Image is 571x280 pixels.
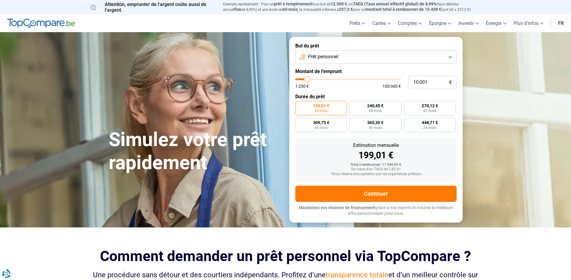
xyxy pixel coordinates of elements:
[300,151,452,160] div: 199,01 €
[367,120,383,125] span: 365,30 €
[295,84,309,88] span: 1 250 €
[300,167,452,172] div: Sur base d'un TAEG de 7,45 %*
[313,120,329,125] span: 309,75 €
[274,2,312,6] span: prêt à tempérament
[554,14,567,32] a: fr
[455,14,482,32] a: Investir
[91,2,216,13] p: Attention, emprunter de l'argent coûte aussi de l'argent.
[7,19,75,28] img: TopCompare
[109,128,282,175] h1: Simulez votre prêt rapidement
[425,14,455,32] a: Épargne
[394,14,425,32] a: Comptes
[91,248,481,264] h2: Comment demander un prêt personnel via TopCompare ?
[369,14,394,32] a: Cartes
[300,163,452,167] div: Total à rembourser: 11 940,60 €
[283,7,298,12] span: 60 mois
[315,126,328,129] span: 36 mois
[295,68,457,74] label: Montant de l'emprunt
[234,7,241,12] span: fixe
[353,2,436,6] span: TAEG (Taux annuel effectif global) de 8,99%
[308,53,338,60] span: Prêt personnel
[339,7,353,12] span: 257,3 €
[313,104,329,108] span: 199,01 €
[346,14,369,32] a: Prêts
[365,7,441,12] span: montant total à rembourser de 15.438 €
[300,172,452,176] div: *Sous réserve d'acceptation par les organismes prêteurs
[369,109,382,113] span: 48 mois
[295,186,457,202] button: Continuer
[295,94,457,99] label: Durée du prêt
[326,271,388,279] span: transparence totale
[300,143,452,148] div: Estimation mensuelle
[510,14,547,32] a: Plus d'infos
[330,2,347,6] span: 12.500 €
[295,43,457,49] label: But du prêt
[295,50,457,64] button: Prêt personnel
[367,104,383,108] span: 240,45 €
[315,109,328,113] span: 60 mois
[369,126,382,129] span: 30 mois
[299,205,375,210] span: Maximisez vos chances de financement
[482,14,510,32] a: Énergie
[423,126,436,129] span: 24 mois
[423,109,436,113] span: 42 mois
[422,120,438,125] span: 448,71 €
[449,80,452,85] span: €
[295,205,457,217] p: grâce à nos experts et trouvez la meilleure offre personnalisée pour vous.
[223,2,481,12] p: Exemple représentatif : Pour un tous but de , un (taux débiteur annuel de 8,99%) et une durée de ...
[422,104,438,108] span: 270,12 €
[383,84,401,88] span: 100 000 €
